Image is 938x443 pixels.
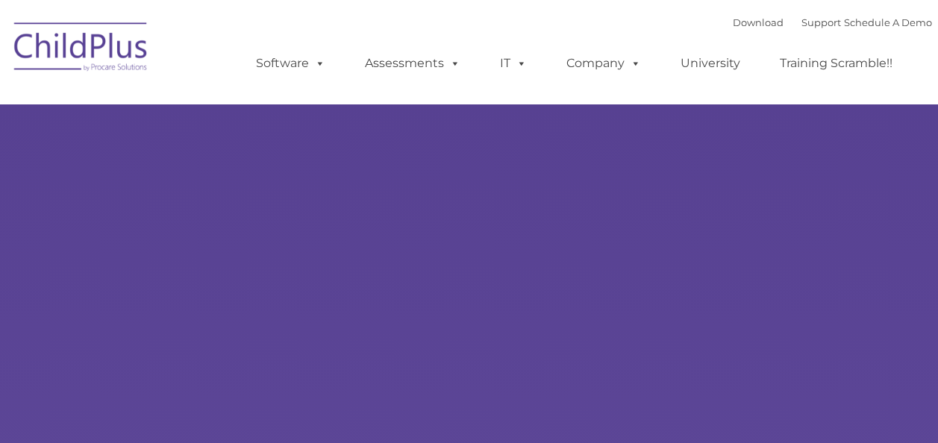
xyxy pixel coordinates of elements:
[350,48,475,78] a: Assessments
[801,16,841,28] a: Support
[666,48,755,78] a: University
[241,48,340,78] a: Software
[485,48,542,78] a: IT
[733,16,784,28] a: Download
[551,48,656,78] a: Company
[844,16,932,28] a: Schedule A Demo
[765,48,907,78] a: Training Scramble!!
[7,12,156,87] img: ChildPlus by Procare Solutions
[733,16,932,28] font: |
